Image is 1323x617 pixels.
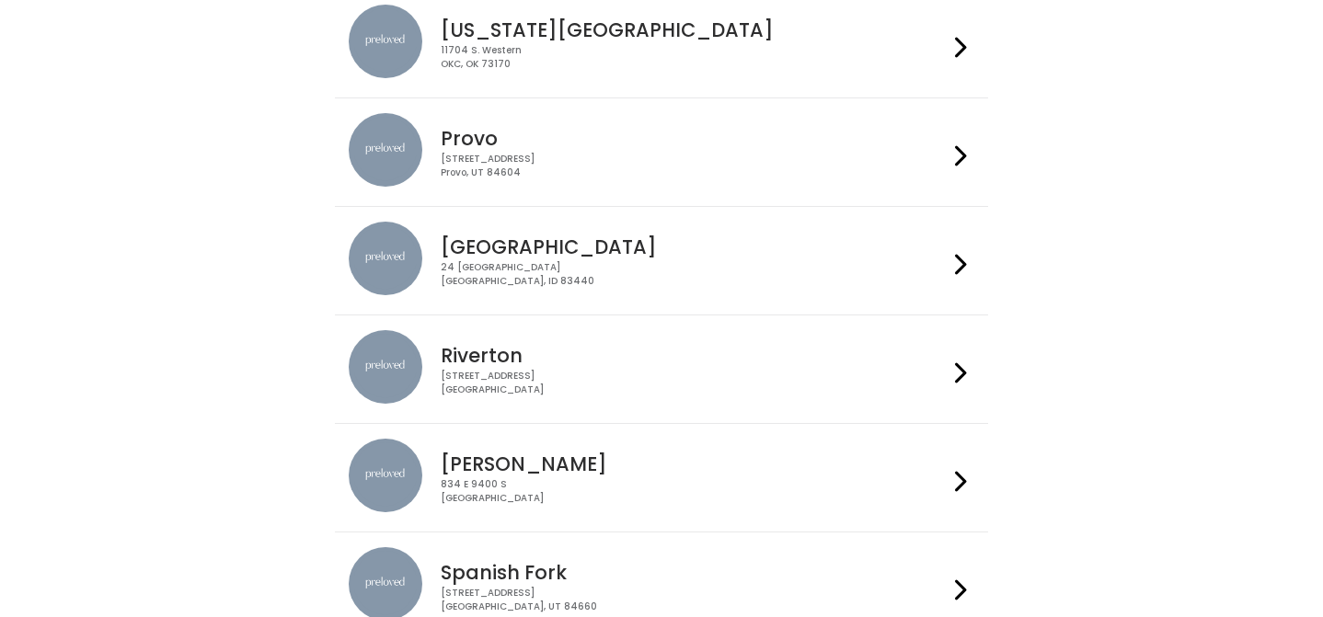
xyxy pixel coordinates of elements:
img: preloved location [349,5,422,78]
h4: Riverton [441,345,947,366]
img: preloved location [349,222,422,295]
div: 11704 S. Western OKC, OK 73170 [441,44,947,71]
h4: Spanish Fork [441,562,947,583]
img: preloved location [349,330,422,404]
img: preloved location [349,439,422,512]
div: [STREET_ADDRESS] Provo, UT 84604 [441,153,947,179]
div: [STREET_ADDRESS] [GEOGRAPHIC_DATA], UT 84660 [441,587,947,613]
div: 24 [GEOGRAPHIC_DATA] [GEOGRAPHIC_DATA], ID 83440 [441,261,947,288]
img: preloved location [349,113,422,187]
h4: [GEOGRAPHIC_DATA] [441,236,947,257]
h4: Provo [441,128,947,149]
a: preloved location [US_STATE][GEOGRAPHIC_DATA] 11704 S. WesternOKC, OK 73170 [349,5,973,83]
div: 834 E 9400 S [GEOGRAPHIC_DATA] [441,478,947,505]
div: [STREET_ADDRESS] [GEOGRAPHIC_DATA] [441,370,947,396]
a: preloved location Provo [STREET_ADDRESS]Provo, UT 84604 [349,113,973,191]
h4: [PERSON_NAME] [441,453,947,474]
h4: [US_STATE][GEOGRAPHIC_DATA] [441,19,947,40]
a: preloved location [PERSON_NAME] 834 E 9400 S[GEOGRAPHIC_DATA] [349,439,973,517]
a: preloved location Riverton [STREET_ADDRESS][GEOGRAPHIC_DATA] [349,330,973,408]
a: preloved location [GEOGRAPHIC_DATA] 24 [GEOGRAPHIC_DATA][GEOGRAPHIC_DATA], ID 83440 [349,222,973,300]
